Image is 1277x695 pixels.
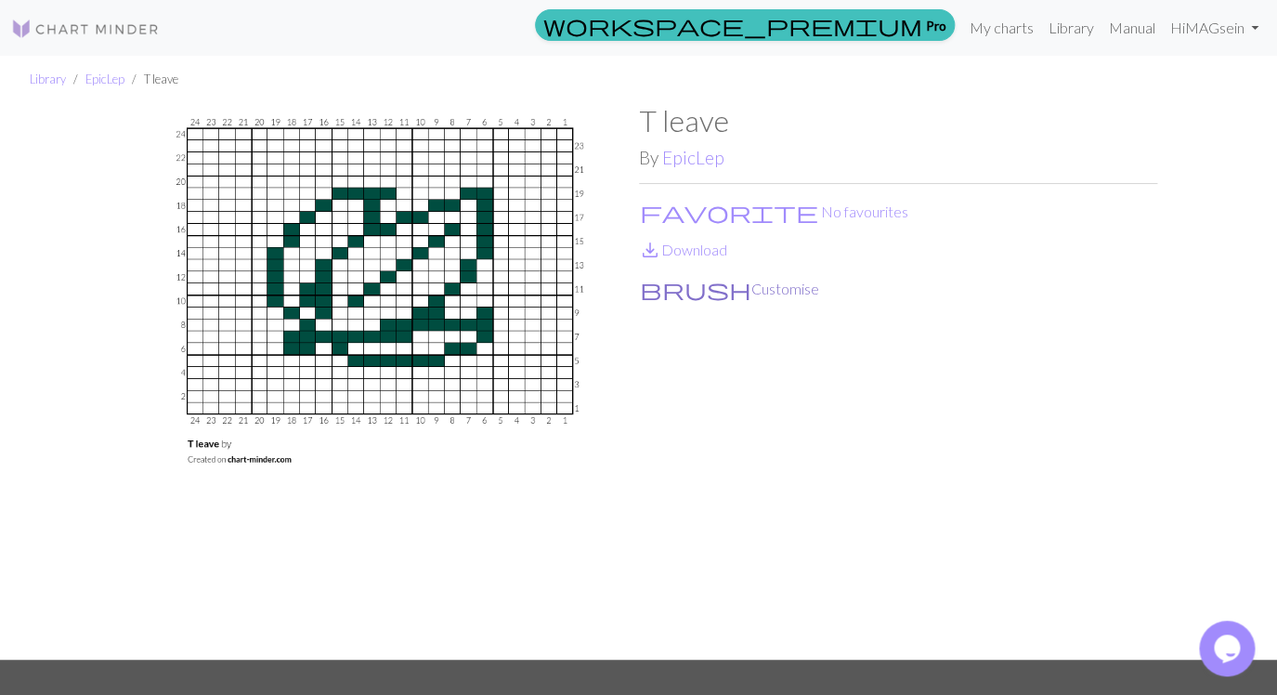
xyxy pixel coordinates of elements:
span: save_alt [639,237,661,263]
h1: T leave [639,103,1157,138]
iframe: chat widget [1199,621,1258,676]
a: Library [1041,9,1101,46]
span: workspace_premium [543,12,922,38]
span: brush [640,276,751,302]
a: EpicLep [662,147,724,168]
a: Pro [535,9,955,41]
span: favorite [640,199,818,225]
button: CustomiseCustomise [639,277,820,301]
a: EpicLep [85,72,124,86]
i: Customise [640,278,751,300]
a: HiMAGsein [1163,9,1266,46]
img: T leave [121,103,639,659]
button: Favourite No favourites [639,200,909,224]
a: My charts [962,9,1041,46]
a: Manual [1101,9,1163,46]
i: Favourite [640,201,818,223]
h2: By [639,147,1157,168]
img: Logo [11,18,160,40]
i: Download [639,239,661,261]
a: Library [30,72,66,86]
li: T leave [124,71,178,88]
a: DownloadDownload [639,241,727,258]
